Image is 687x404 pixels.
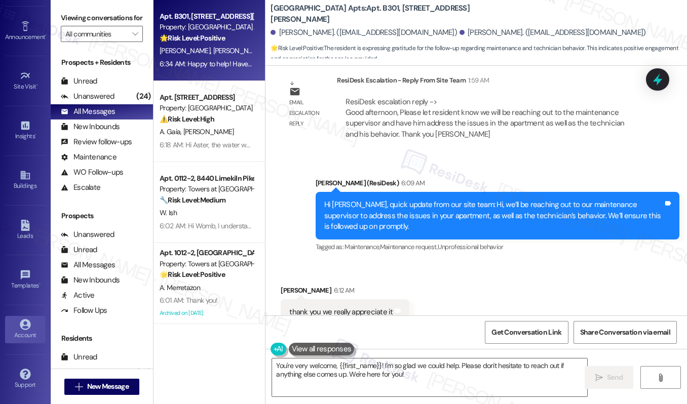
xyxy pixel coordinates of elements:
span: • [39,280,41,288]
span: Unprofessional behavior [438,243,504,251]
div: Unread [61,352,97,362]
button: Send [585,366,634,389]
div: Active [61,290,95,301]
div: (24) [134,89,153,104]
span: New Message [87,381,129,392]
div: 1:59 AM [466,75,489,86]
i:  [657,374,664,382]
a: Leads [5,217,46,244]
strong: 🌟 Risk Level: Positive [160,270,225,279]
div: All Messages [61,260,115,270]
div: Unanswered [61,367,114,378]
div: Apt. B301, [STREET_ADDRESS][PERSON_NAME] [160,11,253,22]
strong: 🔧 Risk Level: Medium [160,195,225,205]
div: thank you we really appreciate it [289,307,393,317]
div: Unanswered [61,229,114,240]
div: Property: [GEOGRAPHIC_DATA] [160,103,253,113]
div: 6:34 AM: Happy to help! Have a great weekend! [160,59,301,68]
div: Email escalation reply [289,97,329,130]
div: (24) [134,365,153,380]
span: Share Conversation via email [580,327,670,338]
div: Apt. 0112-2, 8440 Limekiln Pike [160,173,253,184]
a: Insights • [5,117,46,144]
span: Maintenance , [345,243,379,251]
div: Review follow-ups [61,137,132,147]
i:  [132,30,138,38]
span: : The resident is expressing gratitude for the follow-up regarding maintenance and technician beh... [271,43,687,65]
a: Support [5,366,46,393]
button: New Message [64,379,139,395]
div: 6:12 AM [331,285,354,296]
div: Apt. [STREET_ADDRESS] [160,92,253,103]
span: Get Conversation Link [491,327,561,338]
div: ResiDesk Escalation - Reply From Site Team [337,75,644,89]
div: Hi [PERSON_NAME], quick update from our site team: Hi, we’ll be reaching out to our maintenance s... [324,199,663,232]
div: [PERSON_NAME]. ([EMAIL_ADDRESS][DOMAIN_NAME]) [271,27,457,38]
div: Prospects [51,211,153,221]
span: W. Ish [160,208,177,217]
label: Viewing conversations for [61,10,143,26]
div: Unread [61,76,97,87]
div: Property: Towers at [GEOGRAPHIC_DATA] [160,259,253,269]
div: ResiDesk escalation reply -> Good afternoon, Please let resident know we will be reaching out to ... [346,97,624,139]
span: • [35,131,36,138]
div: Escalate [61,182,100,193]
button: Get Conversation Link [485,321,568,344]
span: [PERSON_NAME] [183,127,234,136]
strong: 🌟 Risk Level: Positive [271,44,323,52]
div: Unread [61,245,97,255]
div: Apt. 1012-2, [GEOGRAPHIC_DATA] [160,248,253,258]
div: Prospects + Residents [51,57,153,68]
i:  [75,383,83,391]
span: [PERSON_NAME] [160,46,213,55]
span: Maintenance request , [380,243,438,251]
a: Account [5,316,46,343]
div: Archived on [DATE] [159,307,254,319]
a: Buildings [5,167,46,194]
a: Site Visit • [5,67,46,95]
div: Tagged as: [316,239,679,254]
strong: ⚠️ Risk Level: High [160,114,214,124]
div: New Inbounds [61,122,120,132]
div: 6:01 AM: Thank you! [160,296,218,305]
div: Maintenance [61,152,117,163]
div: Follow Ups [61,305,107,316]
div: [PERSON_NAME] (ResiDesk) [316,178,679,192]
div: [PERSON_NAME]. ([EMAIL_ADDRESS][DOMAIN_NAME]) [460,27,646,38]
button: Share Conversation via email [574,321,677,344]
input: All communities [65,26,127,42]
i:  [595,374,603,382]
b: [GEOGRAPHIC_DATA] Apts: Apt. B301, [STREET_ADDRESS][PERSON_NAME] [271,3,473,25]
div: All Messages [61,106,115,117]
div: Property: [GEOGRAPHIC_DATA] Apts [160,22,253,32]
textarea: You're very welcome, {{first_name}}! I'm so glad we could help. Please don't hesitate to reach ou... [272,358,587,396]
span: • [45,32,47,39]
strong: 🌟 Risk Level: Positive [160,33,225,43]
span: • [36,82,38,89]
div: New Inbounds [61,275,120,286]
span: [PERSON_NAME] [213,46,264,55]
a: Templates • [5,266,46,294]
div: [PERSON_NAME] [281,285,409,299]
div: WO Follow-ups [61,167,123,178]
span: A. Merretazon [160,283,200,292]
span: Send [607,372,623,383]
div: 6:09 AM [399,178,425,188]
div: Unanswered [61,91,114,102]
div: Property: Towers at [GEOGRAPHIC_DATA] [160,184,253,194]
span: A. Gaia [160,127,183,136]
div: Residents [51,333,153,344]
